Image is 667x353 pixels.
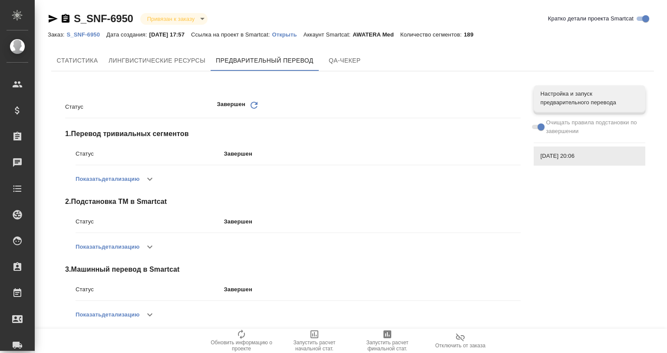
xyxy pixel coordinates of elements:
[210,340,273,352] span: Обновить информацию о проекте
[534,85,645,111] div: Настройка и запуск предварительного перевода
[464,31,480,38] p: 189
[76,217,224,226] p: Статус
[278,329,351,353] button: Запустить расчет начальной стат.
[65,129,521,139] span: 1 . Перевод тривиальных сегментов
[60,13,71,24] button: Скопировать ссылку
[224,285,521,294] p: Завершен
[283,340,346,352] span: Запустить расчет начальной стат.
[356,340,419,352] span: Запустить расчет финальной стат.
[65,264,521,275] span: 3 . Машинный перевод в Smartcat
[109,55,205,66] span: Лингвистические ресурсы
[541,152,638,160] span: [DATE] 20:06
[435,343,485,349] span: Отключить от заказа
[66,30,106,38] a: S_SNF-6950
[65,103,217,111] p: Статус
[217,100,245,113] p: Завершен
[191,31,272,38] p: Ссылка на проект в Smartcat:
[541,90,638,107] span: Настройка и запуск предварительного перевода
[205,329,278,353] button: Обновить информацию о проекте
[106,31,149,38] p: Дата создания:
[304,31,353,38] p: Аккаунт Smartcat:
[400,31,464,38] p: Количество сегментов:
[145,15,197,23] button: Привязан к заказу
[534,147,645,166] div: [DATE] 20:06
[216,55,314,66] span: Предварительный перевод
[76,285,224,294] p: Статус
[56,55,98,66] span: Cтатистика
[65,196,521,207] span: 2 . Подстановка ТМ в Smartcat
[76,150,224,158] p: Статус
[48,13,58,24] button: Скопировать ссылку для ЯМессенджера
[48,31,66,38] p: Заказ:
[272,30,303,38] a: Открыть
[353,31,400,38] p: AWATERA Med
[66,31,106,38] p: S_SNF-6950
[149,31,191,38] p: [DATE] 17:57
[224,217,521,226] p: Завершен
[272,31,303,38] p: Открыть
[76,169,139,190] button: Показатьдетализацию
[76,304,139,325] button: Показатьдетализацию
[74,13,133,24] a: S_SNF-6950
[224,150,521,158] p: Завершен
[351,329,424,353] button: Запустить расчет финальной стат.
[546,118,639,136] span: Очищать правила подстановки по завершении
[76,236,139,257] button: Показатьдетализацию
[140,13,208,25] div: Привязан к заказу
[548,14,634,23] span: Кратко детали проекта Smartcat
[324,55,366,66] span: QA-чекер
[424,329,497,353] button: Отключить от заказа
